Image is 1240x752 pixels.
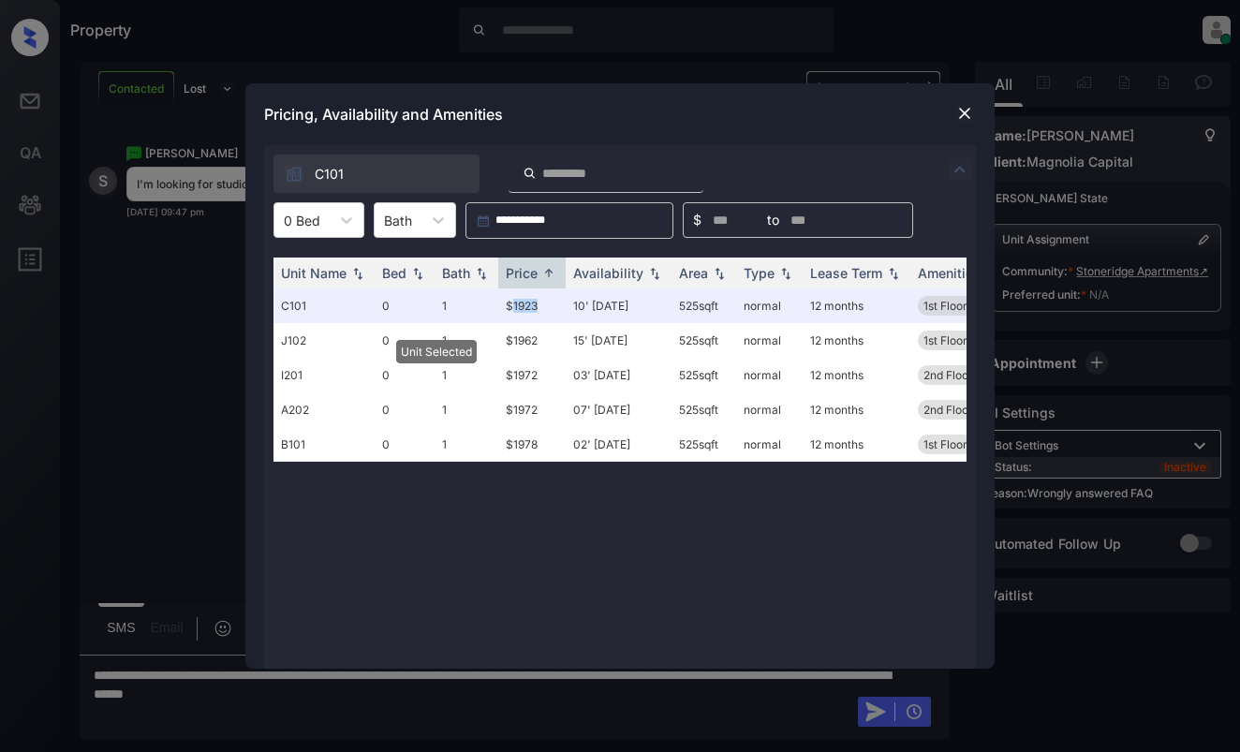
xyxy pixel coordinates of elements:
[273,427,375,462] td: B101
[442,265,470,281] div: Bath
[884,267,903,280] img: sorting
[736,288,803,323] td: normal
[679,265,708,281] div: Area
[435,392,498,427] td: 1
[918,265,981,281] div: Amenities
[375,427,435,462] td: 0
[803,358,910,392] td: 12 months
[435,288,498,323] td: 1
[693,210,701,230] span: $
[736,358,803,392] td: normal
[315,164,344,184] span: C101
[672,427,736,462] td: 525 sqft
[672,288,736,323] td: 525 sqft
[435,427,498,462] td: 1
[382,265,406,281] div: Bed
[803,392,910,427] td: 12 months
[566,288,672,323] td: 10' [DATE]
[645,267,664,280] img: sorting
[498,427,566,462] td: $1978
[955,104,974,123] img: close
[375,358,435,392] td: 0
[923,437,967,451] span: 1st Floor
[776,267,795,280] img: sorting
[566,392,672,427] td: 07' [DATE]
[710,267,729,280] img: sorting
[736,427,803,462] td: normal
[245,83,995,145] div: Pricing, Availability and Amenities
[273,392,375,427] td: A202
[498,288,566,323] td: $1923
[472,267,491,280] img: sorting
[566,323,672,358] td: 15' [DATE]
[736,323,803,358] td: normal
[672,323,736,358] td: 525 sqft
[435,323,498,358] td: 1
[736,392,803,427] td: normal
[566,427,672,462] td: 02' [DATE]
[408,267,427,280] img: sorting
[923,403,973,417] span: 2nd Floor
[949,158,971,181] img: icon-zuma
[273,288,375,323] td: C101
[573,265,643,281] div: Availability
[672,392,736,427] td: 525 sqft
[375,288,435,323] td: 0
[285,165,303,184] img: icon-zuma
[273,358,375,392] td: I201
[803,323,910,358] td: 12 months
[281,265,347,281] div: Unit Name
[506,265,538,281] div: Price
[803,427,910,462] td: 12 months
[523,165,537,182] img: icon-zuma
[566,358,672,392] td: 03' [DATE]
[375,323,435,358] td: 0
[810,265,882,281] div: Lease Term
[539,266,558,280] img: sorting
[923,299,967,313] span: 1st Floor
[498,358,566,392] td: $1972
[348,267,367,280] img: sorting
[375,392,435,427] td: 0
[803,288,910,323] td: 12 months
[273,323,375,358] td: J102
[923,333,967,347] span: 1st Floor
[498,392,566,427] td: $1972
[435,358,498,392] td: 1
[744,265,775,281] div: Type
[672,358,736,392] td: 525 sqft
[498,323,566,358] td: $1962
[767,210,779,230] span: to
[923,368,973,382] span: 2nd Floor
